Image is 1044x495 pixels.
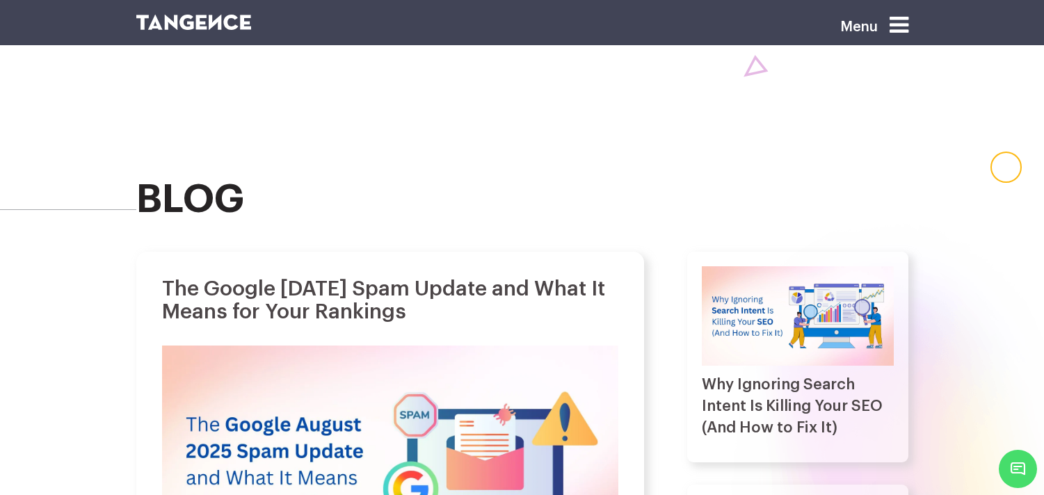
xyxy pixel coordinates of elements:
h2: blog [136,178,908,221]
h1: The Google [DATE] Spam Update and What It Means for Your Rankings [162,277,618,323]
span: Chat Widget [999,450,1037,488]
img: logo SVG [136,15,252,30]
a: Why Ignoring Search Intent Is Killing Your SEO (And How to Fix It) [702,377,883,435]
img: Why Ignoring Search Intent Is Killing Your SEO (And How to Fix It) [702,266,894,366]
